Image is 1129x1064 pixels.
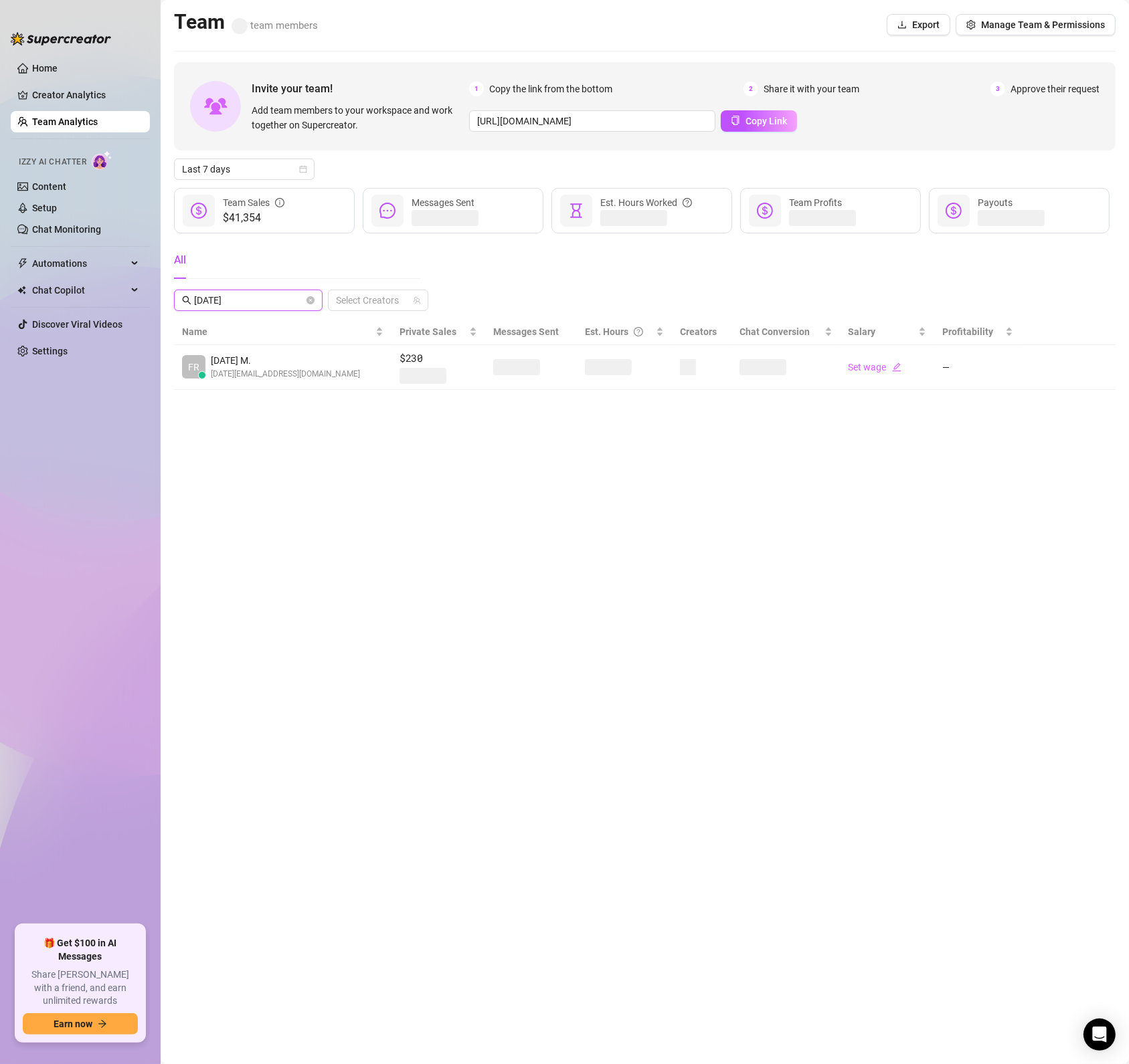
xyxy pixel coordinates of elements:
span: question-circle [634,324,643,339]
span: $230 [400,350,477,366]
span: Earn now [54,1019,92,1029]
button: Earn nowarrow-right [23,1013,138,1035]
button: Export [887,14,950,35]
th: Creators [672,319,731,345]
span: edit [892,362,901,372]
span: dollar-circle [191,203,207,219]
button: Copy Link [721,110,797,132]
span: team members [232,19,318,31]
a: Settings [32,346,68,356]
span: FR [188,360,199,375]
img: logo-BBDzfeDw.svg [11,32,111,45]
a: Discover Viral Videos [32,319,122,330]
span: Profitability [942,326,993,337]
span: Messages Sent [493,326,559,337]
span: Copy Link [746,116,787,126]
span: 2 [744,82,758,96]
span: setting [966,20,976,29]
span: Add team members to your workspace and work together on Supercreator. [252,103,464,132]
span: Payouts [978,197,1013,208]
span: copy [731,116,740,125]
button: close-circle [307,296,315,304]
a: Set wageedit [849,362,901,373]
img: Chat Copilot [17,286,26,295]
span: Last 7 days [182,159,307,179]
span: Private Sales [400,326,456,337]
div: Open Intercom Messenger [1083,1019,1116,1051]
div: Est. Hours Worked [600,195,692,210]
td: — [934,345,1021,390]
span: [DATE] M. [211,353,360,368]
span: Team Profits [789,197,842,208]
span: download [897,20,907,29]
a: Creator Analytics [32,84,139,106]
span: 🎁 Get $100 in AI Messages [23,937,138,963]
span: info-circle [275,195,284,210]
span: Chat Conversion [740,326,810,337]
a: Chat Monitoring [32,224,101,235]
span: Manage Team & Permissions [981,19,1105,30]
span: Name [182,324,373,339]
span: $41,354 [223,210,284,226]
span: Invite your team! [252,80,469,97]
button: Manage Team & Permissions [956,14,1116,35]
span: 3 [990,82,1005,96]
span: Messages Sent [412,197,474,208]
span: Share [PERSON_NAME] with a friend, and earn unlimited rewards [23,968,138,1008]
span: Salary [849,326,876,337]
a: Setup [32,203,57,213]
span: Automations [32,253,127,274]
div: All [174,252,186,268]
span: arrow-right [98,1019,107,1029]
span: team [413,296,421,304]
span: 1 [469,82,484,96]
span: hourglass [568,203,584,219]
img: AI Chatter [92,150,112,170]
span: Export [912,19,940,30]
th: Name [174,319,392,345]
span: Approve their request [1011,82,1100,96]
span: thunderbolt [17,258,28,269]
span: calendar [299,165,307,173]
span: search [182,296,191,305]
a: Content [32,181,66,192]
span: Chat Copilot [32,280,127,301]
span: [DATE][EMAIL_ADDRESS][DOMAIN_NAME] [211,368,360,381]
div: Est. Hours [585,324,653,339]
span: Izzy AI Chatter [19,156,86,169]
span: Share it with your team [764,82,859,96]
span: dollar-circle [946,203,962,219]
span: Copy the link from the bottom [489,82,612,96]
input: Search members [194,293,304,308]
span: question-circle [683,195,692,210]
a: Home [32,63,58,74]
h2: Team [174,9,318,35]
div: Team Sales [223,195,284,210]
a: Team Analytics [32,116,98,127]
span: message [379,203,396,219]
span: dollar-circle [757,203,773,219]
